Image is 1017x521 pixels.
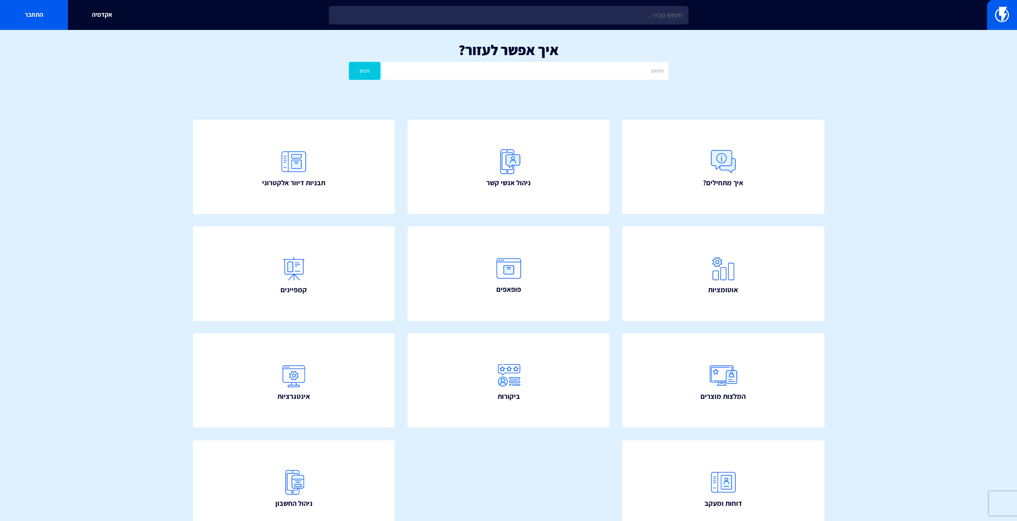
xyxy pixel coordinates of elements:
span: ניהול אנשי קשר [486,178,531,188]
a: אינטגרציות [193,333,395,428]
a: קמפיינים [193,226,395,321]
span: אוטומציות [708,285,738,295]
input: חיפוש מהיר... [329,6,689,24]
a: המלצות מוצרים [622,333,824,428]
a: אוטומציות [622,226,824,321]
span: דוחות ומעקב [705,498,742,509]
span: פופאפים [496,284,521,295]
span: המלצות מוצרים [701,391,746,402]
a: פופאפים [408,226,610,321]
span: ניהול החשבון [275,498,312,509]
a: ניהול אנשי קשר [408,120,610,214]
a: איך מתחילים? [622,120,824,214]
a: ביקורות [408,333,610,428]
span: ביקורות [498,391,520,402]
button: חפש [349,62,381,80]
a: תבניות דיוור אלקטרוני [193,120,395,214]
h1: איך אפשר לעזור? [12,42,1005,58]
input: חיפוש [382,62,668,80]
span: אינטגרציות [277,391,310,402]
span: קמפיינים [281,285,307,295]
span: תבניות דיוור אלקטרוני [262,178,325,188]
span: איך מתחילים? [703,178,743,188]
